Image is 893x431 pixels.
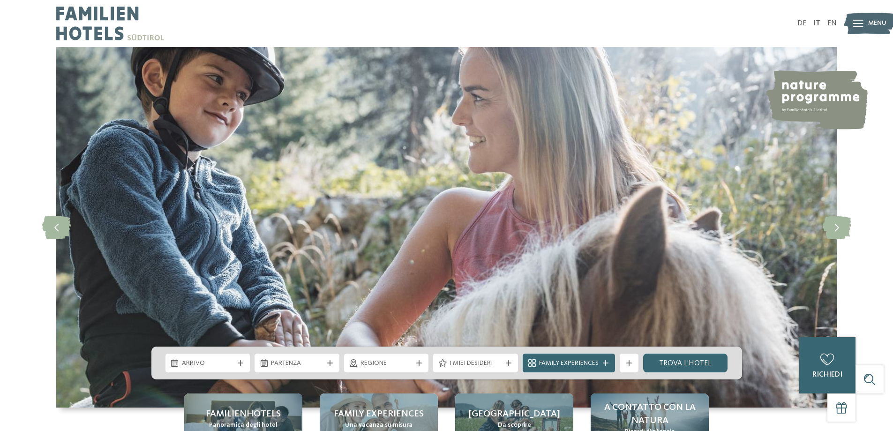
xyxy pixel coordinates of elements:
span: A contatto con la natura [600,401,699,427]
span: Family Experiences [539,359,599,368]
img: Family hotel Alto Adige: the happy family places! [56,47,837,408]
span: Family experiences [334,408,424,421]
span: Menu [868,19,886,28]
a: DE [797,20,806,27]
span: I miei desideri [450,359,502,368]
span: Regione [360,359,413,368]
span: Panoramica degli hotel [209,421,278,430]
span: Arrivo [182,359,234,368]
span: Da scoprire [498,421,531,430]
a: trova l’hotel [643,354,728,372]
span: Una vacanza su misura [345,421,413,430]
span: [GEOGRAPHIC_DATA] [469,408,560,421]
span: richiedi [812,371,842,378]
img: nature programme by Familienhotels Südtirol [765,70,868,129]
span: Familienhotels [206,408,281,421]
span: Partenza [271,359,323,368]
a: EN [827,20,837,27]
a: IT [813,20,820,27]
a: richiedi [799,337,855,393]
